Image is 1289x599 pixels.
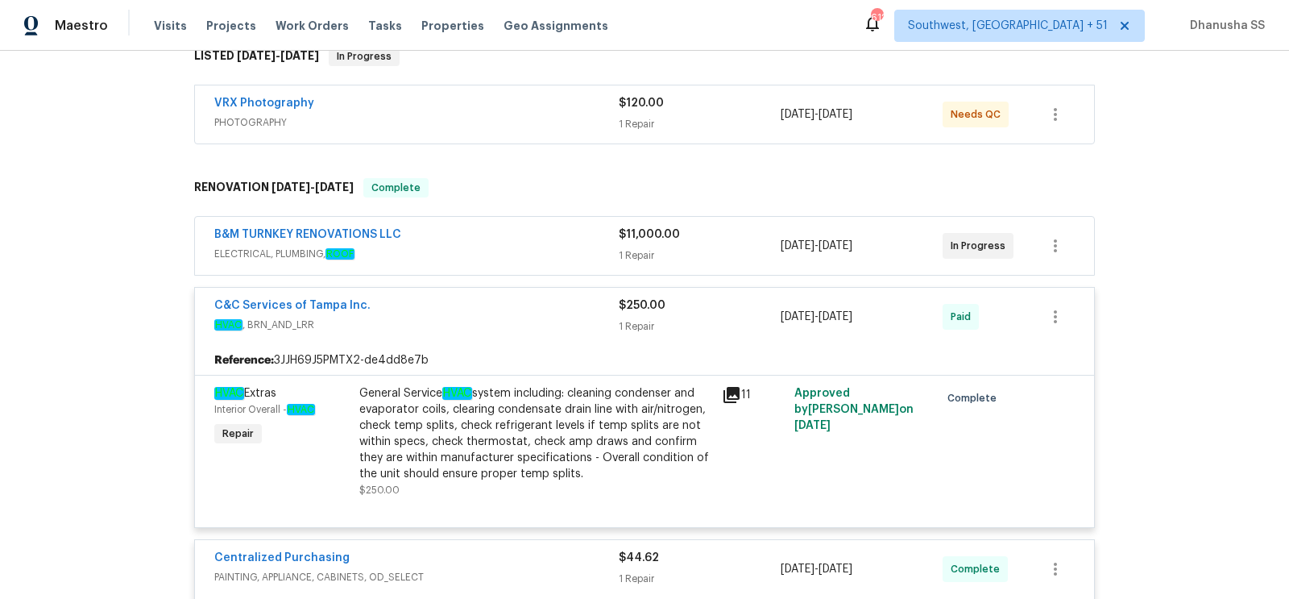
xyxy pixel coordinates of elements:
span: - [237,50,319,61]
span: [DATE] [237,50,276,61]
span: Needs QC [951,106,1007,123]
em: HVAC [214,319,242,331]
span: $11,000.00 [619,229,680,240]
span: Paid [951,309,977,325]
span: Maestro [55,18,108,34]
span: [DATE] [781,311,814,322]
span: [DATE] [271,181,310,193]
span: Extras [214,387,276,400]
div: 1 Repair [619,116,781,132]
span: ELECTRICAL, PLUMBING, [214,246,619,262]
span: , BRN_AND_LRR [214,317,619,333]
span: Tasks [368,20,402,31]
a: VRX Photography [214,98,314,109]
span: [DATE] [819,564,852,575]
span: [DATE] [781,109,814,120]
span: Interior Overall - [214,405,315,414]
span: In Progress [330,48,398,64]
div: 612 [871,10,882,26]
span: Complete [951,561,1006,577]
span: Geo Assignments [504,18,608,34]
span: $250.00 [619,300,665,311]
span: Visits [154,18,187,34]
div: 1 Repair [619,318,781,335]
em: HVAC [287,404,315,415]
span: Work Orders [276,18,349,34]
em: HVAC [442,387,472,400]
div: 1 Repair [619,248,781,264]
span: [DATE] [819,109,852,120]
span: [DATE] [819,240,852,252]
em: ROOF [325,248,354,260]
span: Repair [216,426,260,442]
span: - [781,238,852,254]
span: Southwest, [GEOGRAPHIC_DATA] + 51 [908,18,1108,34]
span: $44.62 [619,552,659,564]
span: $250.00 [359,485,400,495]
span: $120.00 [619,98,664,109]
h6: LISTED [194,47,319,66]
span: - [781,561,852,577]
div: 11 [722,385,785,405]
div: General Service system including: cleaning condenser and evaporator coils, clearing condensate dr... [359,385,712,482]
span: Properties [421,18,484,34]
div: RENOVATION [DATE]-[DATE]Complete [189,162,1100,214]
span: PAINTING, APPLIANCE, CABINETS, OD_SELECT [214,569,619,585]
b: Reference: [214,352,274,368]
span: Approved by [PERSON_NAME] on [794,388,914,431]
span: [DATE] [794,420,831,431]
span: Projects [206,18,256,34]
span: - [781,309,852,325]
span: [DATE] [781,564,814,575]
em: HVAC [214,387,244,400]
a: C&C Services of Tampa Inc. [214,300,371,311]
span: [DATE] [819,311,852,322]
div: 1 Repair [619,571,781,587]
span: Complete [947,390,1003,406]
span: [DATE] [781,240,814,252]
span: In Progress [951,238,1012,254]
span: - [271,181,354,193]
div: LISTED [DATE]-[DATE]In Progress [189,31,1100,82]
span: - [781,106,852,123]
h6: RENOVATION [194,178,354,198]
span: [DATE] [315,181,354,193]
span: Dhanusha SS [1183,18,1265,34]
span: PHOTOGRAPHY [214,114,619,131]
a: Centralized Purchasing [214,552,350,564]
span: [DATE] [280,50,319,61]
span: Complete [365,180,427,196]
a: B&M TURNKEY RENOVATIONS LLC [214,229,401,240]
div: 3JJH69J5PMTX2-de4dd8e7b [195,346,1094,375]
